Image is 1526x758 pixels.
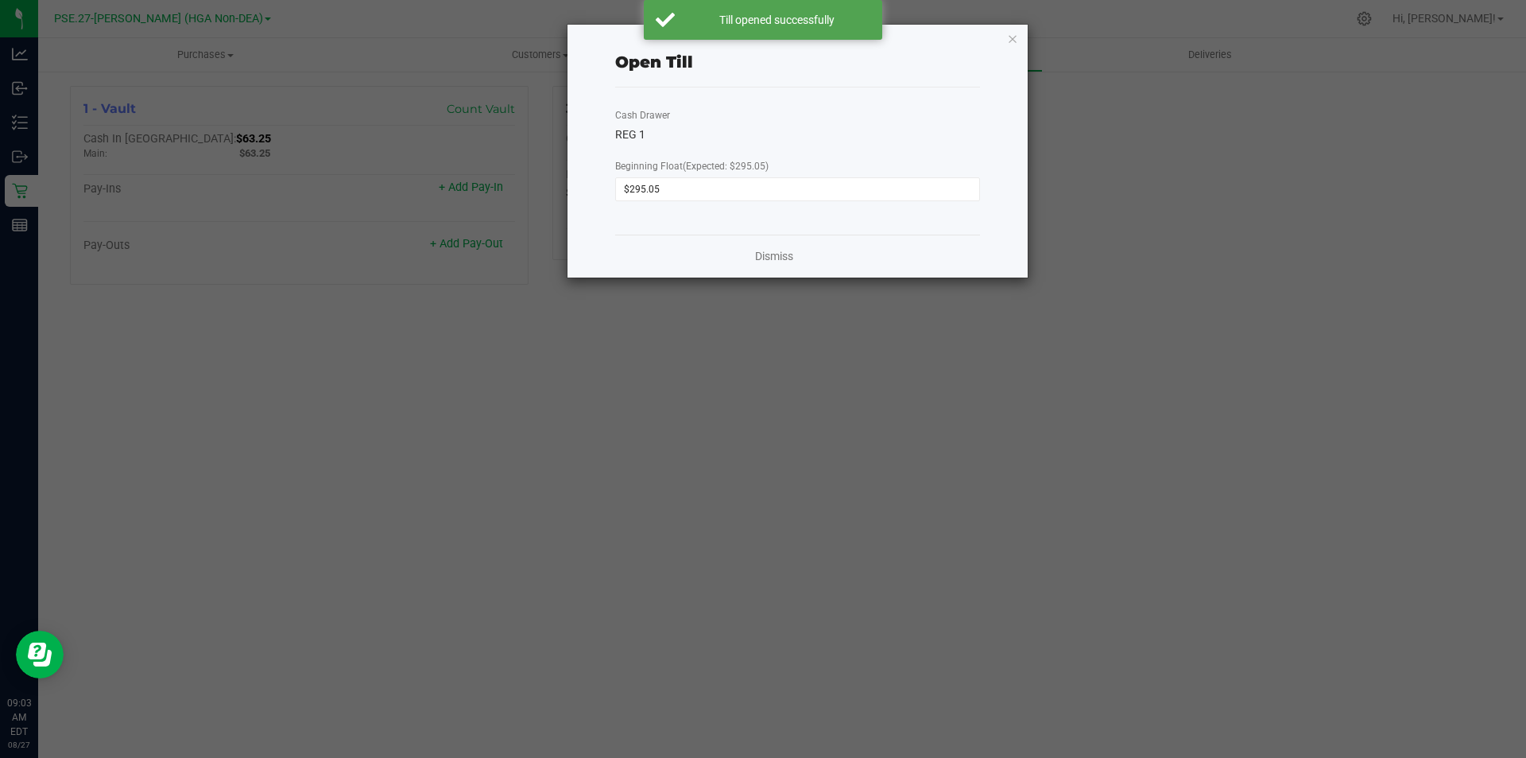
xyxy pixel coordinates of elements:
[755,248,793,265] a: Dismiss
[684,12,870,28] div: Till opened successfully
[16,631,64,678] iframe: Resource center
[615,108,670,122] label: Cash Drawer
[615,126,980,143] div: REG 1
[615,161,769,172] span: Beginning Float
[615,50,693,74] div: Open Till
[683,161,769,172] span: (Expected: $295.05)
